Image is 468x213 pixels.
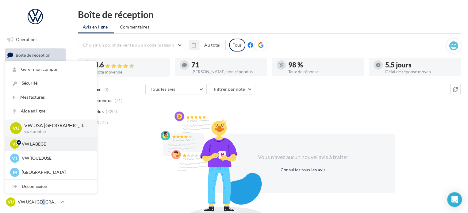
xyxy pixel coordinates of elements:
[4,95,67,108] a: Contacts
[145,84,207,94] button: Tous les avis
[8,199,14,205] span: VU
[189,40,226,50] button: Au total
[106,109,119,114] span: (3201)
[5,104,97,118] a: Aide en ligne
[120,24,149,30] span: Commentaires
[4,79,67,92] a: Campagnes
[288,70,359,74] div: Taux de réponse
[4,48,67,62] a: Boîte de réception
[94,62,165,69] div: 4.6
[22,141,89,147] p: VW LABEGE
[5,196,66,208] a: VU VW USA [GEOGRAPHIC_DATA]
[385,70,456,74] div: Délai de réponse moyen
[278,166,328,173] button: Consulter tous les avis
[191,62,262,68] div: 71
[24,122,87,129] p: VW USA [GEOGRAPHIC_DATA]
[94,70,165,74] div: Note moyenne
[78,10,461,19] div: Boîte de réception
[22,169,89,175] p: [GEOGRAPHIC_DATA]
[229,39,245,51] div: Tous
[16,37,37,42] span: Opérations
[24,129,87,135] p: vw-tou-dup
[4,125,67,138] a: Calendrier
[209,84,255,94] button: Filtrer par note
[78,40,185,50] button: Choisir un point de vente ou un code magasin
[95,120,108,125] span: (3272)
[385,62,456,68] div: 5,5 jours
[191,70,262,74] div: [PERSON_NAME] non répondus
[18,199,59,205] p: VW USA [GEOGRAPHIC_DATA]
[13,125,20,132] span: VU
[5,180,97,193] div: Déconnexion
[4,110,67,123] a: Médiathèque
[5,76,97,90] a: Sécurité
[5,90,97,104] a: Mes factures
[84,97,112,104] span: Non répondus
[288,62,359,68] div: 98 %
[151,86,175,92] span: Tous les avis
[250,153,356,161] div: Vous n'avez aucun nouvel avis à traiter
[4,140,67,158] a: PLV et print personnalisable
[4,33,67,46] a: Opérations
[22,155,89,161] p: VW TOULOUSE
[4,64,67,77] a: Visibilité en ligne
[12,141,17,147] span: VL
[83,42,174,48] span: Choisir un point de vente ou un code magasin
[447,192,462,207] div: Open Intercom Messenger
[199,40,226,50] button: Au total
[5,63,97,76] a: Gérer mon compte
[13,169,17,175] span: M
[16,52,51,57] span: Boîte de réception
[4,161,67,179] a: Campagnes DataOnDemand
[12,155,17,161] span: VT
[115,98,122,103] span: (71)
